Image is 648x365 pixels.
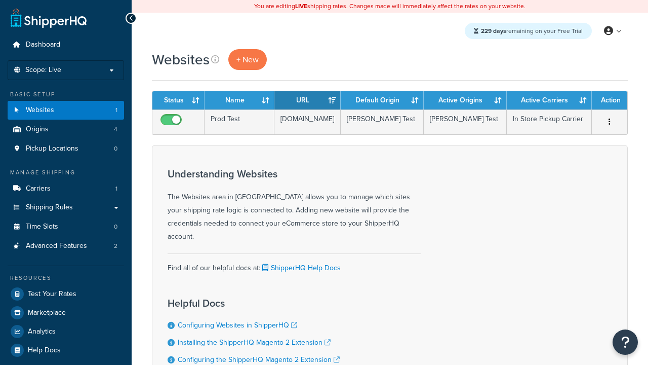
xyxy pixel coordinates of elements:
span: + New [236,54,259,65]
li: Time Slots [8,217,124,236]
td: In Store Pickup Carrier [507,109,592,134]
th: Status: activate to sort column ascending [152,91,205,109]
strong: 229 days [481,26,506,35]
td: [PERSON_NAME] Test [424,109,507,134]
a: ShipperHQ Home [11,8,87,28]
span: 1 [115,185,117,193]
span: Websites [26,106,54,115]
div: Manage Shipping [8,168,124,177]
span: Advanced Features [26,242,87,250]
span: Origins [26,125,49,134]
a: Dashboard [8,35,124,54]
div: The Websites area in [GEOGRAPHIC_DATA] allows you to manage which sites your shipping rate logic ... [168,168,421,243]
span: 2 [114,242,117,250]
li: Pickup Locations [8,139,124,158]
span: Dashboard [26,41,60,49]
li: Websites [8,101,124,120]
h3: Understanding Websites [168,168,421,179]
h1: Websites [152,50,210,69]
a: Configuring Websites in ShipperHQ [178,320,297,331]
td: [DOMAIN_NAME] [274,109,341,134]
span: Analytics [28,327,56,336]
th: Name: activate to sort column ascending [205,91,274,109]
a: Analytics [8,322,124,341]
span: 0 [114,144,117,153]
a: Origins 4 [8,120,124,139]
span: Marketplace [28,309,66,317]
li: Advanced Features [8,237,124,255]
th: Default Origin: activate to sort column ascending [341,91,424,109]
span: Test Your Rates [28,290,76,299]
a: Pickup Locations 0 [8,139,124,158]
a: ShipperHQ Help Docs [260,263,341,273]
a: Websites 1 [8,101,124,120]
div: Resources [8,274,124,282]
span: Help Docs [28,346,61,355]
th: Action [592,91,627,109]
span: 1 [115,106,117,115]
li: Origins [8,120,124,139]
td: [PERSON_NAME] Test [341,109,424,134]
a: Shipping Rules [8,198,124,217]
a: Installing the ShipperHQ Magento 2 Extension [178,337,331,348]
li: Carriers [8,179,124,198]
div: Basic Setup [8,90,124,99]
a: Help Docs [8,341,124,359]
span: Time Slots [26,223,58,231]
a: Marketplace [8,304,124,322]
a: Configuring the ShipperHQ Magento 2 Extension [178,354,340,365]
h3: Helpful Docs [168,298,350,309]
button: Open Resource Center [613,330,638,355]
th: URL: activate to sort column ascending [274,91,341,109]
div: remaining on your Free Trial [465,23,592,39]
span: Shipping Rules [26,203,73,212]
a: Time Slots 0 [8,217,124,236]
th: Active Carriers: activate to sort column ascending [507,91,592,109]
span: 0 [114,223,117,231]
th: Active Origins: activate to sort column ascending [424,91,507,109]
a: Carriers 1 [8,179,124,198]
td: Prod Test [205,109,274,134]
span: Pickup Locations [26,144,78,153]
span: Scope: Live [25,66,61,75]
a: + New [228,49,267,70]
a: Test Your Rates [8,285,124,303]
a: Advanced Features 2 [8,237,124,255]
span: Carriers [26,185,51,193]
div: Find all of our helpful docs at: [168,253,421,275]
b: LIVE [295,2,307,11]
span: 4 [114,125,117,134]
